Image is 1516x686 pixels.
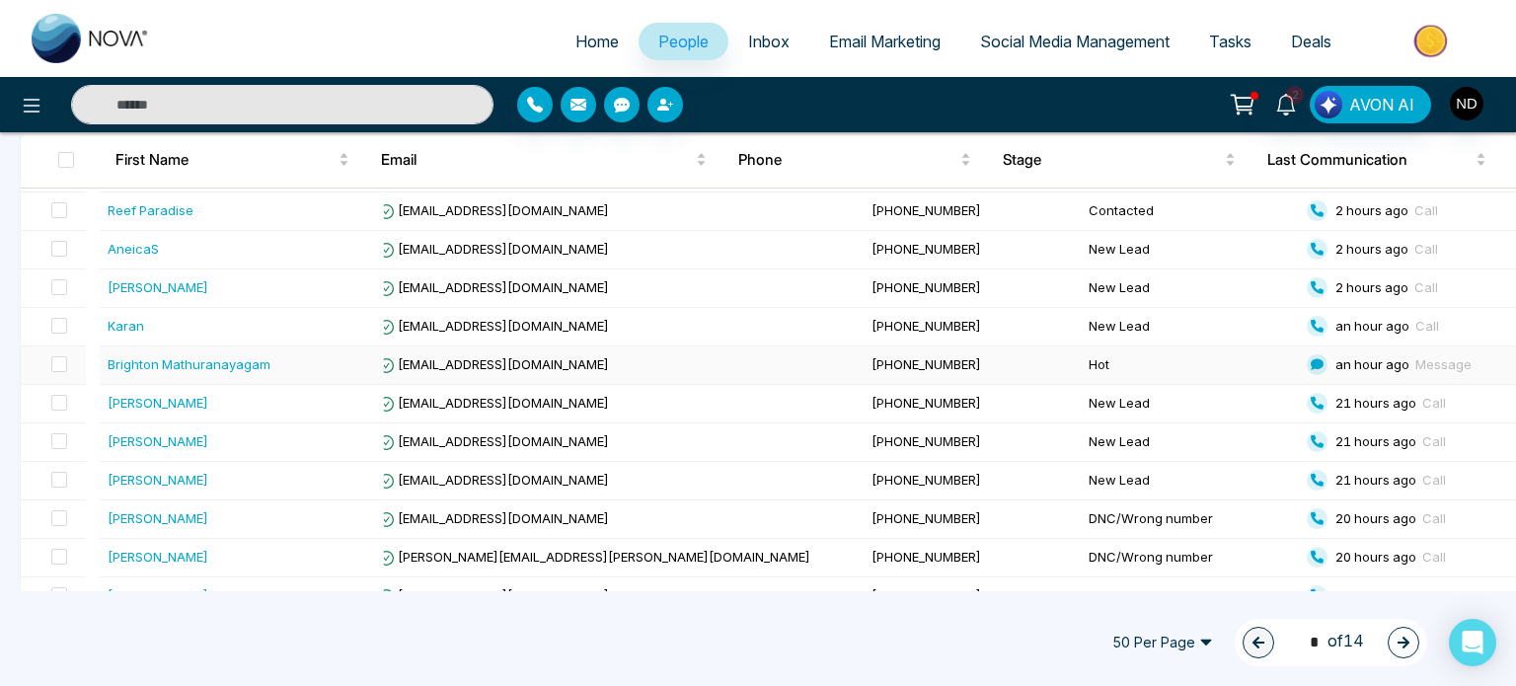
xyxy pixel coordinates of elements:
span: 50 Per Page [1099,627,1227,658]
span: Social Media Management [980,32,1170,51]
img: Market-place.gif [1361,19,1504,63]
div: [PERSON_NAME] [108,277,208,297]
td: Hot [1081,346,1298,385]
span: 20 hours ago [1335,587,1416,603]
span: First Name [115,148,334,172]
span: 21 hours ago [1335,395,1416,411]
span: [PHONE_NUMBER] [872,433,981,449]
div: [PERSON_NAME] [108,393,208,413]
span: Call [1422,549,1446,565]
span: Call [1414,241,1438,257]
td: New Lead [1081,577,1298,616]
span: Call [1422,510,1446,526]
span: 21 hours ago [1335,472,1416,488]
span: [EMAIL_ADDRESS][DOMAIN_NAME] [378,202,609,218]
th: First Name [100,132,364,188]
span: Inbox [748,32,790,51]
span: [EMAIL_ADDRESS][DOMAIN_NAME] [378,587,609,603]
span: [PHONE_NUMBER] [872,472,981,488]
div: [PERSON_NAME] [108,470,208,490]
th: Stage [987,132,1251,188]
th: Email [365,132,722,188]
span: [PHONE_NUMBER] [872,587,981,603]
span: Call [1422,587,1446,603]
span: Stage [1003,148,1221,172]
img: User Avatar [1450,87,1483,120]
span: People [658,32,709,51]
span: [PHONE_NUMBER] [872,241,981,257]
span: 2 hours ago [1335,202,1408,218]
a: Home [556,23,639,60]
span: 2 [1286,86,1304,104]
span: 2 hours ago [1335,241,1408,257]
span: [PHONE_NUMBER] [872,549,981,565]
a: Inbox [728,23,809,60]
span: Call [1422,395,1446,411]
span: Tasks [1209,32,1251,51]
span: 20 hours ago [1335,510,1416,526]
span: [EMAIL_ADDRESS][DOMAIN_NAME] [378,241,609,257]
span: Call [1422,472,1446,488]
td: DNC/Wrong number [1081,539,1298,577]
div: Karan [108,316,144,336]
div: Brighton Mathuranayagam [108,354,270,374]
div: [PERSON_NAME] [108,547,208,567]
span: [PHONE_NUMBER] [872,318,981,334]
span: [EMAIL_ADDRESS][DOMAIN_NAME] [378,318,609,334]
span: 20 hours ago [1335,549,1416,565]
span: [EMAIL_ADDRESS][DOMAIN_NAME] [378,279,609,295]
div: [PERSON_NAME] [108,585,208,605]
button: AVON AI [1310,86,1431,123]
span: [EMAIL_ADDRESS][DOMAIN_NAME] [378,472,609,488]
span: [EMAIL_ADDRESS][DOMAIN_NAME] [378,510,609,526]
a: 2 [1262,86,1310,120]
a: Tasks [1189,23,1271,60]
span: Home [575,32,619,51]
span: [EMAIL_ADDRESS][DOMAIN_NAME] [378,356,609,372]
a: People [639,23,728,60]
a: Social Media Management [960,23,1189,60]
a: Email Marketing [809,23,960,60]
td: New Lead [1081,308,1298,346]
div: AneicaS [108,239,159,259]
span: [PHONE_NUMBER] [872,279,981,295]
th: Phone [722,132,987,188]
span: [PHONE_NUMBER] [872,395,981,411]
span: AVON AI [1349,93,1414,116]
span: [EMAIL_ADDRESS][DOMAIN_NAME] [378,395,609,411]
div: [PERSON_NAME] [108,508,208,528]
span: Call [1414,279,1438,295]
span: Deals [1291,32,1331,51]
span: 21 hours ago [1335,433,1416,449]
td: New Lead [1081,231,1298,269]
span: Phone [738,148,956,172]
a: Deals [1271,23,1351,60]
span: [PHONE_NUMBER] [872,510,981,526]
span: of 14 [1298,629,1364,655]
td: New Lead [1081,462,1298,500]
span: Call [1415,318,1439,334]
div: Reef Paradise [108,200,193,220]
img: Nova CRM Logo [32,14,150,63]
span: Message [1415,356,1472,372]
span: Email Marketing [829,32,941,51]
div: [PERSON_NAME] [108,431,208,451]
span: an hour ago [1335,318,1409,334]
td: New Lead [1081,269,1298,308]
img: Lead Flow [1315,91,1342,118]
span: [PERSON_NAME][EMAIL_ADDRESS][PERSON_NAME][DOMAIN_NAME] [378,549,810,565]
td: New Lead [1081,423,1298,462]
span: Email [381,148,692,172]
span: Call [1422,433,1446,449]
td: DNC/Wrong number [1081,500,1298,539]
td: New Lead [1081,385,1298,423]
span: Call [1414,202,1438,218]
span: [EMAIL_ADDRESS][DOMAIN_NAME] [378,433,609,449]
span: Last Communication [1267,148,1472,172]
th: Last Communication [1251,132,1516,188]
span: 2 hours ago [1335,279,1408,295]
span: [PHONE_NUMBER] [872,356,981,372]
span: an hour ago [1335,356,1409,372]
td: Contacted [1081,192,1298,231]
div: Open Intercom Messenger [1449,619,1496,666]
